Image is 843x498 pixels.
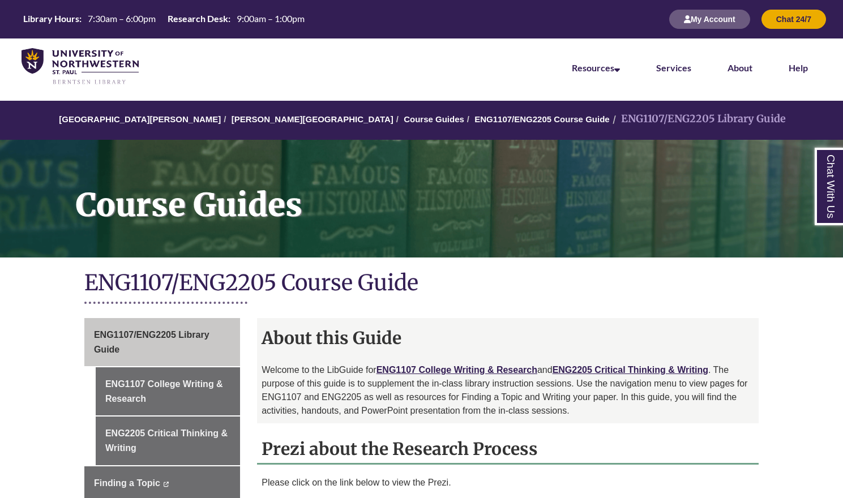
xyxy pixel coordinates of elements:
img: UNWSP Library Logo [22,48,139,85]
button: My Account [669,10,750,29]
p: Please click on the link below to view the Prezi. [262,476,754,490]
a: Resources [572,62,620,73]
h1: ENG1107/ENG2205 Course Guide [84,269,759,299]
li: ENG1107/ENG2205 Library Guide [610,111,786,127]
table: Hours Today [19,12,309,25]
a: ENG1107/ENG2205 Course Guide [474,114,609,124]
i: This link opens in a new window [162,482,169,487]
a: My Account [669,14,750,24]
a: ENG2205 Critical Thinking & Writing [553,365,708,375]
a: About [728,62,752,73]
button: Chat 24/7 [761,10,826,29]
a: Help [789,62,808,73]
span: Finding a Topic [94,478,160,488]
h2: Prezi about the Research Process [257,435,759,465]
p: Welcome to the LibGuide for and . The purpose of this guide is to supplement the in-class library... [262,363,754,418]
span: 7:30am – 6:00pm [88,13,156,24]
h2: About this Guide [257,324,759,352]
a: [PERSON_NAME][GEOGRAPHIC_DATA] [232,114,393,124]
a: Services [656,62,691,73]
h1: Course Guides [63,140,843,243]
th: Research Desk: [163,12,232,25]
a: ENG2205 Critical Thinking & Writing [96,417,240,465]
a: Course Guides [404,114,464,124]
a: Chat 24/7 [761,14,826,24]
a: ENG1107/ENG2205 Library Guide [84,318,240,366]
a: ENG1107 College Writing & Research [376,365,537,375]
a: Hours Today [19,12,309,26]
span: ENG1107/ENG2205 Library Guide [94,330,209,354]
a: ENG1107 College Writing & Research [96,367,240,415]
span: 9:00am – 1:00pm [237,13,305,24]
th: Library Hours: [19,12,83,25]
a: [GEOGRAPHIC_DATA][PERSON_NAME] [59,114,221,124]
